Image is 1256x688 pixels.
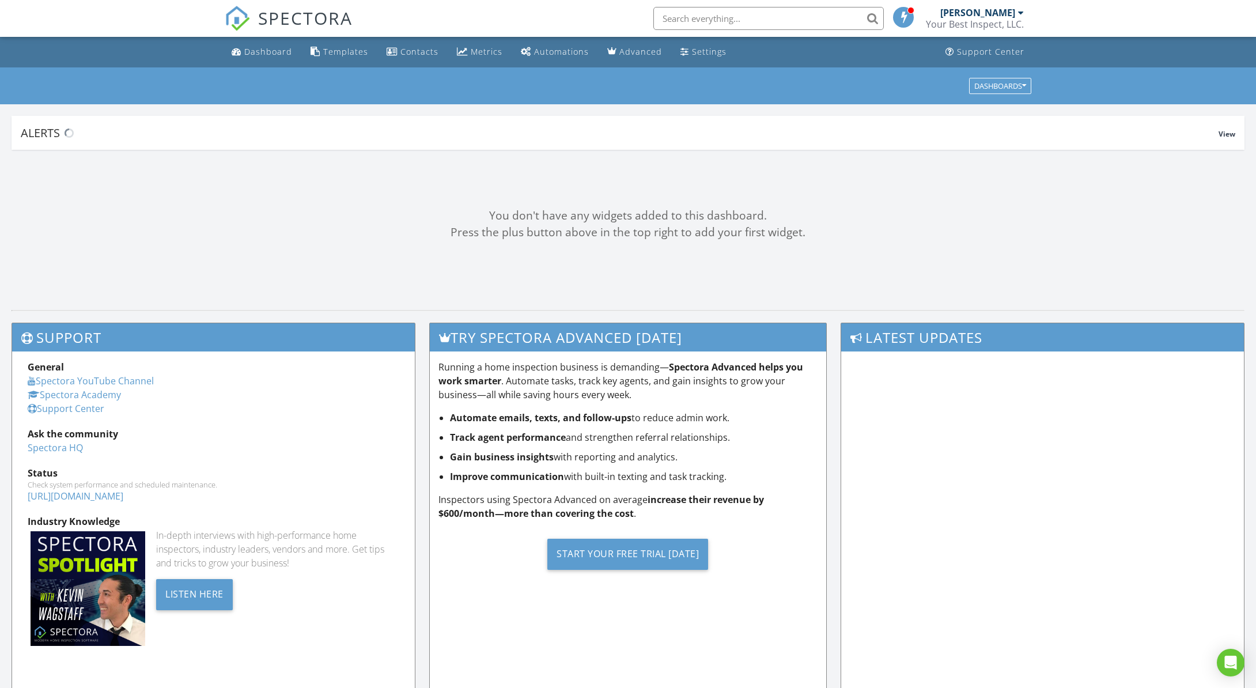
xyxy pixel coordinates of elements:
div: Industry Knowledge [28,515,399,528]
div: Templates [323,46,368,57]
p: Inspectors using Spectora Advanced on average . [438,493,817,520]
a: Spectora HQ [28,441,83,454]
div: Dashboards [974,82,1026,90]
strong: Automate emails, texts, and follow-ups [450,411,631,424]
img: Spectoraspolightmain [31,531,145,646]
div: Status [28,466,399,480]
strong: increase their revenue by $600/month—more than covering the cost [438,493,764,520]
div: [PERSON_NAME] [940,7,1015,18]
a: Settings [676,41,731,63]
a: [URL][DOMAIN_NAME] [28,490,123,502]
h3: Support [12,323,415,351]
strong: General [28,361,64,373]
strong: Gain business insights [450,451,554,463]
a: Dashboard [227,41,297,63]
div: Your Best Inspect, LLC. [926,18,1024,30]
strong: Spectora Advanced helps you work smarter [438,361,803,387]
a: Listen Here [156,587,233,600]
a: SPECTORA [225,16,353,40]
li: to reduce admin work. [450,411,817,425]
div: Metrics [471,46,502,57]
a: Contacts [382,41,443,63]
div: Alerts [21,125,1219,141]
p: Running a home inspection business is demanding— . Automate tasks, track key agents, and gain ins... [438,360,817,402]
div: Dashboard [244,46,292,57]
a: Advanced [603,41,667,63]
h3: Try spectora advanced [DATE] [430,323,826,351]
div: You don't have any widgets added to this dashboard. [12,207,1244,224]
li: with reporting and analytics. [450,450,817,464]
span: SPECTORA [258,6,353,30]
img: The Best Home Inspection Software - Spectora [225,6,250,31]
div: Settings [692,46,727,57]
a: Metrics [452,41,507,63]
h3: Latest Updates [841,323,1244,351]
a: Start Your Free Trial [DATE] [438,530,817,579]
a: Spectora Academy [28,388,121,401]
strong: Track agent performance [450,431,566,444]
div: Open Intercom Messenger [1217,649,1244,676]
div: Contacts [400,46,438,57]
a: Templates [306,41,373,63]
button: Dashboards [969,78,1031,94]
div: Ask the community [28,427,399,441]
div: Support Center [957,46,1024,57]
div: Automations [534,46,589,57]
a: Spectora YouTube Channel [28,375,154,387]
a: Support Center [941,41,1029,63]
input: Search everything... [653,7,884,30]
div: In-depth interviews with high-performance home inspectors, industry leaders, vendors and more. Ge... [156,528,399,570]
a: Automations (Basic) [516,41,593,63]
div: Advanced [619,46,662,57]
li: with built-in texting and task tracking. [450,470,817,483]
div: Start Your Free Trial [DATE] [547,539,708,570]
a: Support Center [28,402,104,415]
strong: Improve communication [450,470,564,483]
span: View [1219,129,1235,139]
li: and strengthen referral relationships. [450,430,817,444]
div: Check system performance and scheduled maintenance. [28,480,399,489]
div: Press the plus button above in the top right to add your first widget. [12,224,1244,241]
div: Listen Here [156,579,233,610]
